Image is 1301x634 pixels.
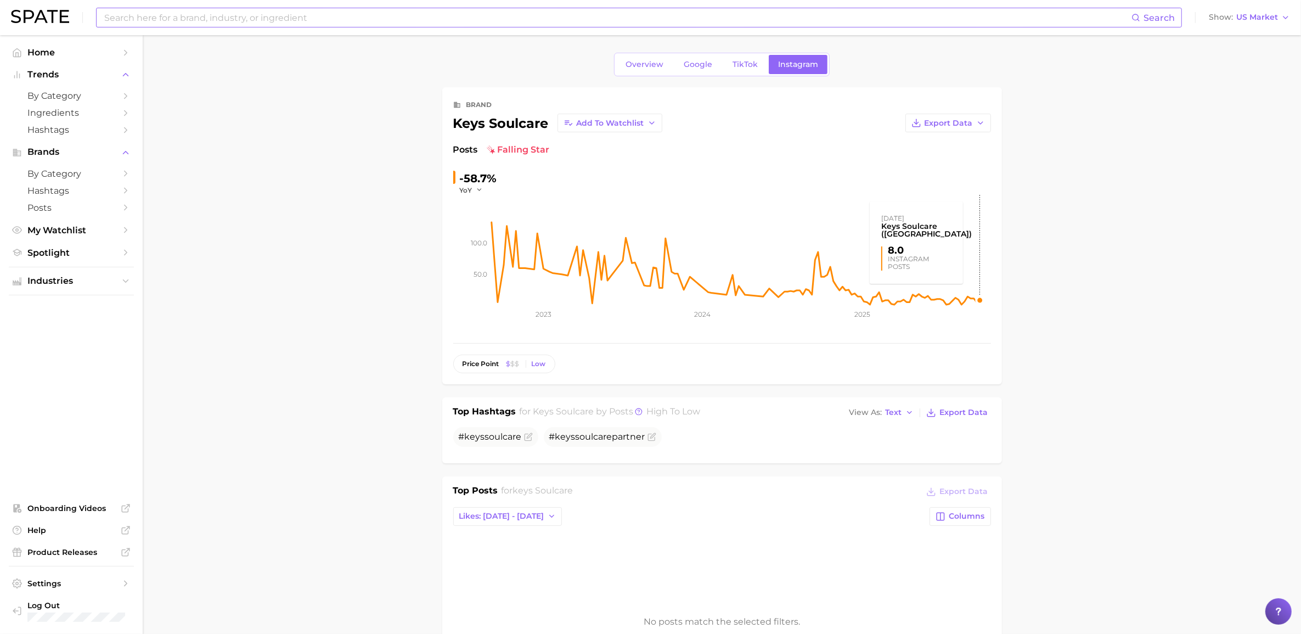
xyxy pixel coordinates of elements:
[684,60,712,69] span: Google
[949,512,985,521] span: Columns
[453,484,498,501] h1: Top Posts
[453,143,478,156] span: Posts
[512,485,573,496] span: keys soulcare
[9,199,134,216] a: Posts
[103,8,1131,27] input: Search here for a brand, industry, or ingredient
[485,431,522,442] span: soulcare
[460,170,497,187] div: -58.7%
[9,87,134,104] a: by Category
[778,60,818,69] span: Instagram
[27,276,115,286] span: Industries
[459,431,522,442] span: #
[847,406,917,420] button: View AsText
[27,147,115,157] span: Brands
[930,507,990,526] button: Columns
[9,273,134,289] button: Industries
[459,512,544,521] span: Likes: [DATE] - [DATE]
[27,125,115,135] span: Hashtags
[465,431,485,442] span: keys
[9,222,134,239] a: My Watchlist
[1209,14,1233,20] span: Show
[9,66,134,83] button: Trends
[27,186,115,196] span: Hashtags
[9,44,134,61] a: Home
[460,186,483,195] button: YoY
[463,360,499,368] span: price point
[9,575,134,592] a: Settings
[532,360,546,368] div: Low
[474,270,487,278] tspan: 50.0
[453,114,662,132] div: keys soulcare
[453,507,562,526] button: Likes: [DATE] - [DATE]
[849,409,882,416] span: View As
[519,405,700,420] h2: for by Posts
[536,310,551,318] tspan: 2023
[769,55,827,74] a: Instagram
[557,114,662,132] button: Add to Watchlist
[1144,13,1175,23] span: Search
[9,165,134,182] a: by Category
[9,544,134,560] a: Product Releases
[549,431,645,442] span: # partner
[27,525,115,535] span: Help
[1206,10,1293,25] button: ShowUS Market
[524,433,533,441] button: Flag as miscategorized or irrelevant
[27,108,115,118] span: Ingredients
[27,503,115,513] span: Onboarding Videos
[723,55,767,74] a: TikTok
[9,522,134,538] a: Help
[555,431,576,442] span: keys
[9,597,134,626] a: Log out. Currently logged in with e-mail jefeinstein@elfbeauty.com.
[923,405,990,420] button: Export Data
[854,310,870,318] tspan: 2025
[9,500,134,517] a: Onboarding Videos
[9,121,134,138] a: Hashtags
[487,143,550,156] span: falling star
[27,203,115,213] span: Posts
[674,55,722,74] a: Google
[9,144,134,160] button: Brands
[27,70,115,80] span: Trends
[940,408,988,417] span: Export Data
[453,355,555,373] button: price pointLow
[27,547,115,557] span: Product Releases
[27,169,115,179] span: by Category
[694,310,711,318] tspan: 2024
[940,487,988,496] span: Export Data
[9,104,134,121] a: Ingredients
[460,186,472,195] span: YoY
[487,145,495,154] img: falling star
[925,119,973,128] span: Export Data
[27,248,115,258] span: Spotlight
[27,225,115,235] span: My Watchlist
[466,98,492,111] div: brand
[577,119,644,128] span: Add to Watchlist
[647,433,656,441] button: Flag as miscategorized or irrelevant
[27,601,129,610] span: Log Out
[1236,14,1278,20] span: US Market
[9,182,134,199] a: Hashtags
[27,47,115,58] span: Home
[905,114,991,132] button: Export Data
[11,10,69,23] img: SPATE
[471,239,487,247] tspan: 100.0
[27,579,115,588] span: Settings
[533,406,594,417] span: keys soulcare
[646,406,700,417] span: high to low
[9,244,134,261] a: Spotlight
[501,484,573,501] h2: for
[576,431,612,442] span: soulcare
[616,55,673,74] a: Overview
[453,405,516,420] h1: Top Hashtags
[733,60,758,69] span: TikTok
[923,484,990,500] button: Export Data
[626,60,663,69] span: Overview
[27,91,115,101] span: by Category
[886,409,902,416] span: Text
